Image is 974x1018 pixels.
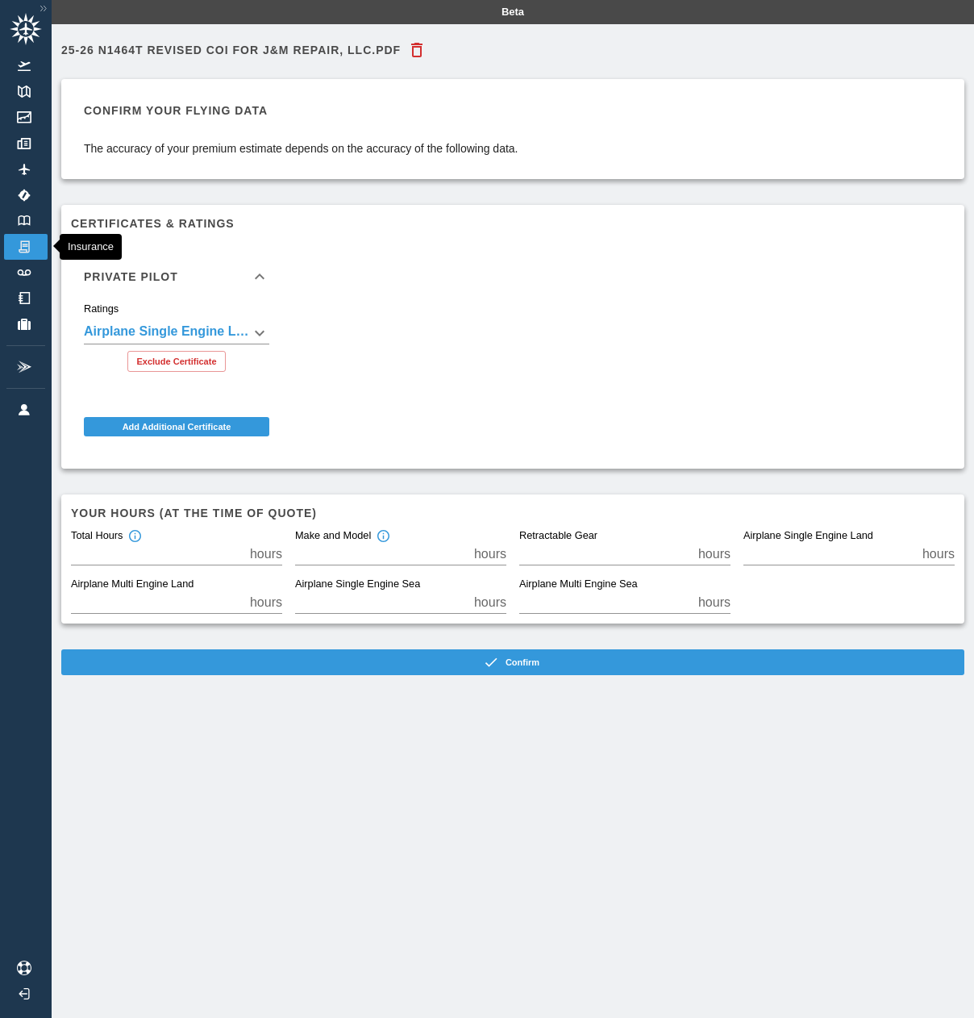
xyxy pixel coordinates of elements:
h6: Certificates & Ratings [71,215,955,232]
p: hours [474,544,506,564]
p: hours [250,593,282,612]
label: Airplane Multi Engine Land [71,578,194,592]
p: The accuracy of your premium estimate depends on the accuracy of the following data. [84,140,518,156]
p: hours [250,544,282,564]
button: Exclude Certificate [127,351,225,372]
div: Private Pilot [71,302,282,385]
div: Private Pilot [71,251,282,302]
svg: Total hours in fixed-wing aircraft [127,529,142,544]
button: Add Additional Certificate [84,417,269,436]
label: Airplane Single Engine Sea [295,578,420,592]
div: Total Hours [71,529,142,544]
h6: Private Pilot [84,271,178,282]
p: hours [474,593,506,612]
h6: Confirm your flying data [84,102,518,119]
label: Ratings [84,302,119,316]
svg: Total hours in the make and model of the insured aircraft [376,529,390,544]
p: hours [698,593,730,612]
label: Retractable Gear [519,529,597,544]
div: Airplane Single Engine Land [84,322,269,344]
p: hours [922,544,955,564]
label: Airplane Multi Engine Sea [519,578,638,592]
label: Airplane Single Engine Land [743,529,873,544]
div: Make and Model [295,529,390,544]
h6: Your hours (at the time of quote) [71,504,955,522]
button: Confirm [61,649,964,675]
p: hours [698,544,730,564]
h6: 25-26 N1464T Revised COI for J&M Repair, LLC.pdf [61,44,401,56]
